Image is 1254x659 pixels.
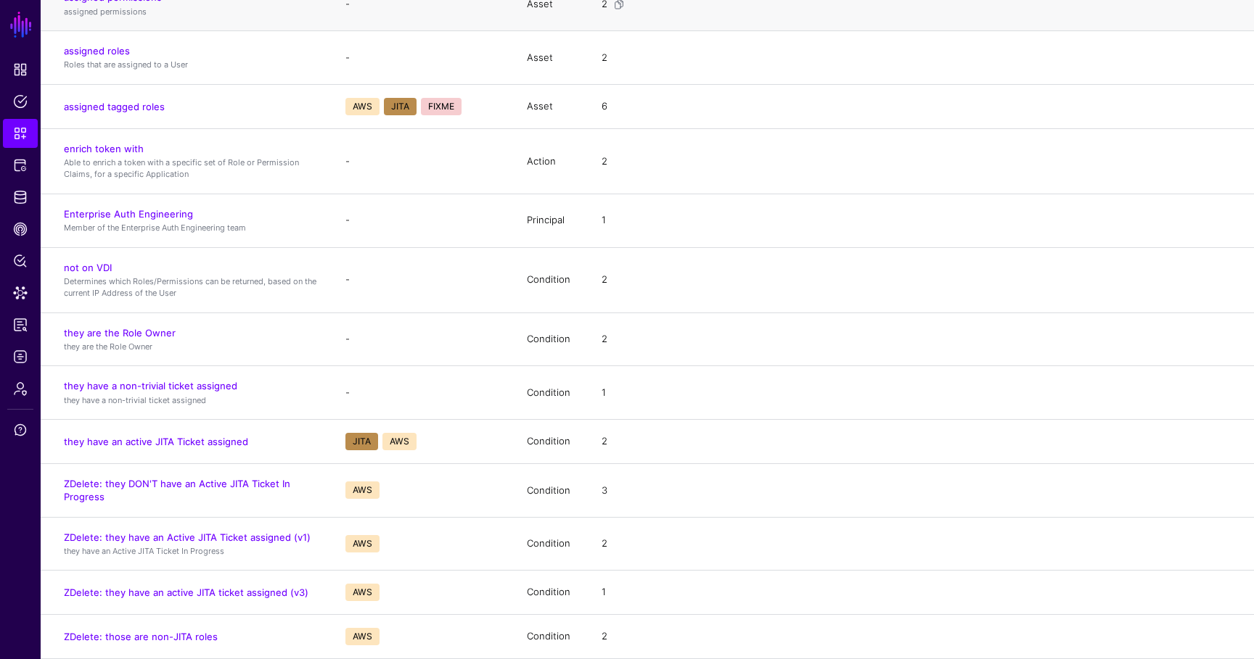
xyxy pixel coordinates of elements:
div: 2 [599,51,610,65]
span: Admin [13,381,28,396]
a: assigned tagged roles [64,101,165,112]
span: AWS [382,433,417,450]
a: ZDelete: they have an active JITA ticket assigned (v3) [64,587,308,598]
a: enrich token with [64,143,144,154]
a: ZDelete: they have an Active JITA Ticket assigned (v1) [64,531,311,543]
p: Roles that are assigned to a User [64,59,316,71]
span: AWS [345,481,380,499]
a: not on VDI [64,262,112,273]
div: 2 [599,273,610,287]
div: 2 [599,332,610,347]
td: - [331,247,512,312]
p: Able to enrich a token with a specific set of Role or Permission Claims, for a specific Application [64,157,316,181]
p: they have a non-trivial ticket assigned [64,394,316,407]
a: CAEP Hub [3,215,38,244]
span: Policies [13,94,28,109]
a: ZDelete: those are non-JITA roles [64,631,218,642]
div: 1 [599,213,609,228]
p: Member of the Enterprise Auth Engineering team [64,222,316,234]
span: Protected Systems [13,158,28,173]
a: Protected Systems [3,151,38,180]
span: FIXME [421,98,462,115]
a: ZDelete: they DON'T have an Active JITA Ticket In Progress [64,478,290,502]
span: Dashboard [13,62,28,77]
a: Policy Lens [3,246,38,275]
span: Policy Lens [13,254,28,268]
div: 2 [599,434,610,449]
td: Condition [512,247,587,312]
a: Admin [3,374,38,403]
span: Support [13,423,28,437]
td: Condition [512,571,587,615]
td: Condition [512,464,587,517]
div: 1 [599,386,609,400]
span: AWS [345,628,380,645]
p: assigned permissions [64,6,316,18]
td: - [331,128,512,194]
a: Logs [3,342,38,371]
p: they are the Role Owner [64,341,316,353]
a: assigned roles [64,45,130,57]
span: JITA [384,98,417,115]
td: Condition [512,517,587,571]
td: - [331,194,512,247]
td: - [331,31,512,85]
a: Data Lens [3,278,38,307]
span: Access Reporting [13,318,28,332]
div: 1 [599,585,609,600]
div: 6 [599,99,610,114]
a: Identity Data Fabric [3,183,38,212]
td: Condition [512,615,587,659]
a: Policies [3,87,38,116]
td: Asset [512,84,587,128]
td: - [331,366,512,420]
p: they have an Active JITA Ticket In Progress [64,545,316,558]
div: 3 [599,484,610,498]
div: 2 [599,629,610,644]
span: Data Lens [13,286,28,300]
td: Principal [512,194,587,247]
td: Condition [512,312,587,366]
p: Determines which Roles/Permissions can be returned, based on the current IP Address of the User [64,275,316,299]
div: 2 [599,536,610,551]
span: Identity Data Fabric [13,190,28,204]
a: Snippets [3,119,38,148]
td: - [331,312,512,366]
span: JITA [345,433,378,450]
a: SGNL [9,9,33,41]
a: they have a non-trivial ticket assigned [64,380,237,391]
a: Dashboard [3,55,38,84]
span: AWS [345,98,380,115]
span: AWS [345,535,380,552]
a: they have an active JITA Ticket assigned [64,436,248,447]
td: Condition [512,366,587,420]
a: Access Reporting [3,310,38,339]
td: Action [512,128,587,194]
span: CAEP Hub [13,222,28,236]
span: Snippets [13,126,28,141]
a: they are the Role Owner [64,327,176,339]
div: 2 [599,154,610,169]
a: Enterprise Auth Engineering [64,208,193,220]
span: Logs [13,349,28,364]
td: Asset [512,31,587,85]
td: Condition [512,420,587,464]
span: AWS [345,584,380,601]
